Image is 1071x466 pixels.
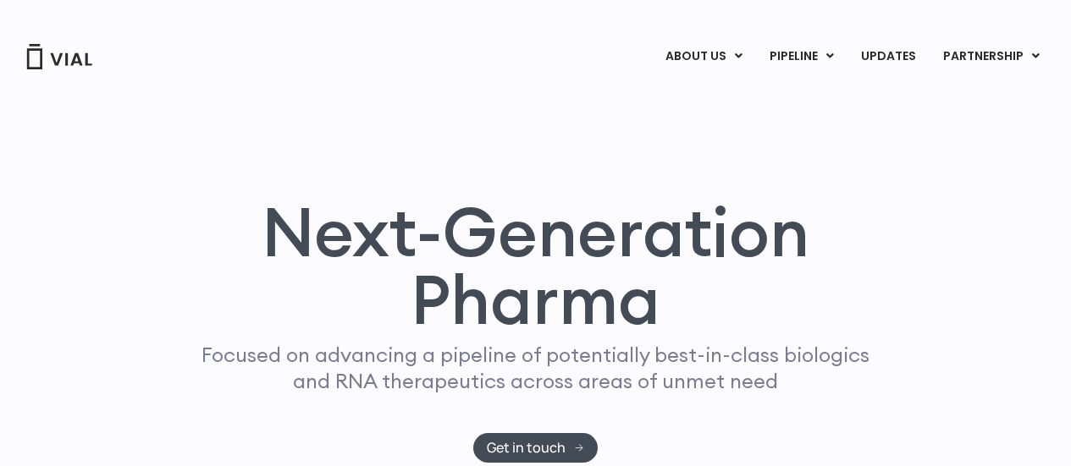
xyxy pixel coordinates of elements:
p: Focused on advancing a pipeline of potentially best-in-class biologics and RNA therapeutics acros... [195,342,877,394]
span: Get in touch [487,441,566,454]
a: PARTNERSHIPMenu Toggle [930,42,1053,71]
a: UPDATES [847,42,929,71]
h1: Next-Generation Pharma [169,198,903,333]
img: Vial Logo [25,44,93,69]
a: PIPELINEMenu Toggle [756,42,847,71]
a: ABOUT USMenu Toggle [652,42,755,71]
a: Get in touch [473,433,598,463]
